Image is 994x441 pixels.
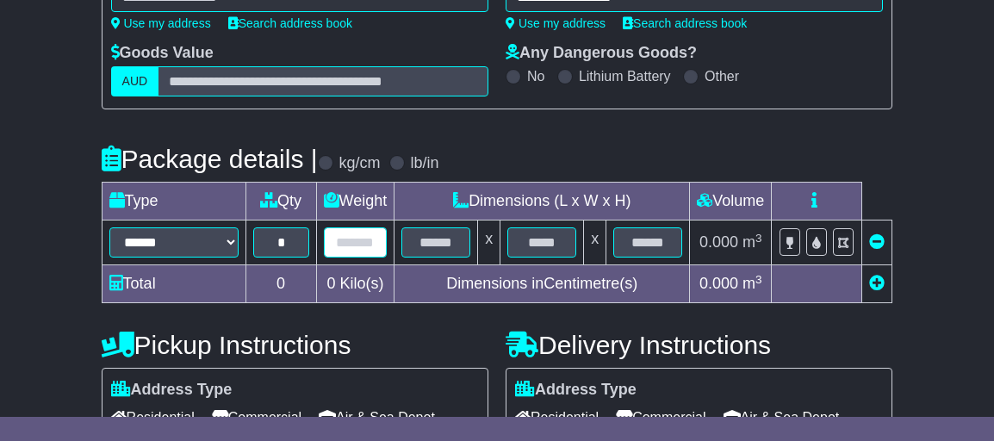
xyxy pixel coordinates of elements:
span: Residential [515,404,599,431]
a: Add new item [869,275,885,292]
td: Volume [690,183,772,220]
span: Air & Sea Depot [724,404,840,431]
h4: Delivery Instructions [506,331,892,359]
sup: 3 [755,232,762,245]
a: Search address book [228,16,352,30]
td: Weight [316,183,394,220]
a: Remove this item [869,233,885,251]
td: Type [102,183,245,220]
td: x [478,220,500,265]
label: AUD [111,66,159,96]
td: Total [102,265,245,303]
h4: Package details | [102,145,318,173]
label: Goods Value [111,44,214,63]
span: m [742,275,762,292]
span: Commercial [212,404,301,431]
td: Kilo(s) [316,265,394,303]
td: Dimensions in Centimetre(s) [394,265,690,303]
label: lb/in [411,154,439,173]
a: Use my address [506,16,606,30]
span: 0.000 [699,275,738,292]
label: Lithium Battery [579,68,671,84]
label: Address Type [111,381,233,400]
span: 0 [326,275,335,292]
td: x [584,220,606,265]
label: No [527,68,544,84]
label: Other [705,68,739,84]
a: Use my address [111,16,211,30]
span: Air & Sea Depot [319,404,435,431]
label: Address Type [515,381,637,400]
sup: 3 [755,273,762,286]
h4: Pickup Instructions [102,331,488,359]
span: m [742,233,762,251]
span: Residential [111,404,195,431]
td: 0 [245,265,316,303]
td: Qty [245,183,316,220]
a: Search address book [623,16,747,30]
label: kg/cm [339,154,381,173]
td: Dimensions (L x W x H) [394,183,690,220]
span: Commercial [616,404,705,431]
label: Any Dangerous Goods? [506,44,697,63]
span: 0.000 [699,233,738,251]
